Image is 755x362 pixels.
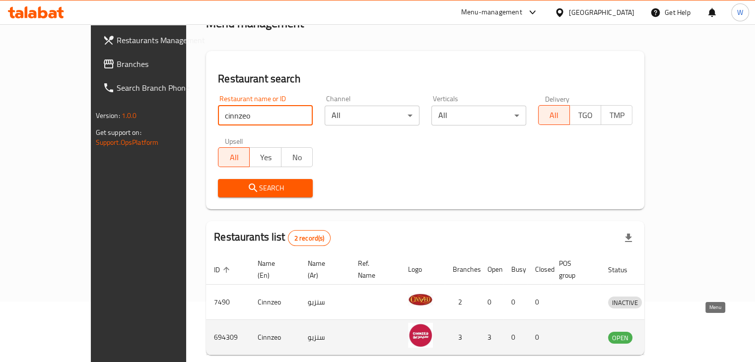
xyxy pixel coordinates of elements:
div: All [325,106,419,125]
td: 3 [445,320,480,355]
div: Total records count [288,230,331,246]
span: ID [214,264,233,276]
button: Search [218,179,313,197]
img: Cinnzeo [408,288,433,312]
th: Closed [527,254,551,285]
span: Branches [117,58,209,70]
span: Status [608,264,640,276]
td: 0 [503,285,527,320]
td: Cinnzeo [250,320,300,355]
span: TMP [605,108,628,122]
th: Busy [503,254,527,285]
a: Branches [95,52,217,76]
div: Menu-management [461,6,522,18]
td: 3 [480,320,503,355]
span: TGO [574,108,597,122]
td: 0 [480,285,503,320]
span: Ref. Name [358,257,388,281]
span: POS group [559,257,588,281]
h2: Restaurants list [214,230,331,246]
h2: Restaurant search [218,71,632,86]
button: TMP [601,105,632,125]
a: Restaurants Management [95,28,217,52]
th: Open [480,254,503,285]
span: No [285,150,309,165]
span: All [543,108,566,122]
button: All [538,105,570,125]
label: Upsell [225,137,243,144]
span: 1.0.0 [122,109,137,122]
td: 7490 [206,285,250,320]
td: سنزيو [300,320,350,355]
td: 2 [445,285,480,320]
img: Cinnzeo [408,323,433,348]
td: 0 [527,285,551,320]
div: [GEOGRAPHIC_DATA] [569,7,634,18]
a: Search Branch Phone [95,76,217,100]
button: Yes [249,147,281,167]
span: 2 record(s) [288,234,331,243]
span: Name (En) [258,257,288,281]
th: Logo [400,254,445,285]
span: Restaurants Management [117,34,209,46]
td: 694309 [206,320,250,355]
td: Cinnzeo [250,285,300,320]
button: TGO [569,105,601,125]
span: Search Branch Phone [117,82,209,94]
button: No [281,147,313,167]
th: Branches [445,254,480,285]
span: Get support on: [96,126,141,139]
a: Support.OpsPlatform [96,136,159,149]
span: INACTIVE [608,297,642,308]
span: Name (Ar) [308,257,338,281]
label: Delivery [545,95,570,102]
span: Search [226,182,305,194]
span: Version: [96,109,120,122]
td: 0 [503,320,527,355]
div: Export file [617,226,640,250]
button: All [218,147,250,167]
h2: Menu management [206,15,304,31]
span: OPEN [608,332,632,344]
td: 0 [527,320,551,355]
span: W [737,7,743,18]
span: Yes [254,150,277,165]
input: Search for restaurant name or ID.. [218,106,313,125]
td: سنزيو [300,285,350,320]
table: enhanced table [206,254,688,355]
div: All [431,106,526,125]
span: All [222,150,246,165]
